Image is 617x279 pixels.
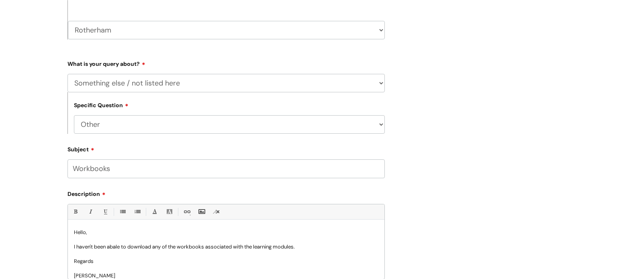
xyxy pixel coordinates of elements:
[74,101,129,109] label: Specific Question
[74,229,378,236] p: Hello,
[164,207,174,217] a: Back Color
[85,207,95,217] a: Italic (Ctrl-I)
[100,207,110,217] a: Underline(Ctrl-U)
[149,207,159,217] a: Font Color
[117,207,127,217] a: • Unordered List (Ctrl-Shift-7)
[67,58,385,67] label: What is your query about?
[211,207,221,217] a: Remove formatting (Ctrl-\)
[74,258,378,265] p: Regards
[70,207,80,217] a: Bold (Ctrl-B)
[74,243,378,250] p: I haven't been abale to download any of the workbooks associated with the learning modules.
[182,207,192,217] a: Link
[67,143,385,153] label: Subject
[196,207,206,217] a: Insert Image...
[67,188,385,198] label: Description
[132,207,142,217] a: 1. Ordered List (Ctrl-Shift-8)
